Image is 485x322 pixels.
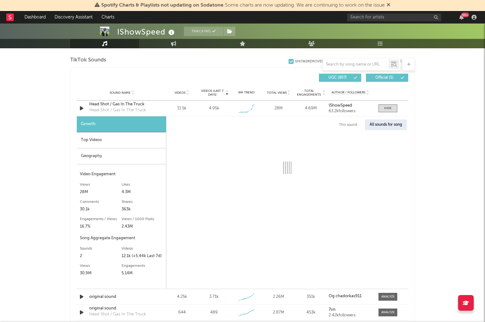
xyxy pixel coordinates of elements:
span: Videos [175,91,185,95]
span: UGC ( 807 ) [323,76,352,80]
strong: Og chadorkas911 [329,294,362,298]
div: Engagements [122,262,163,270]
div: 351k [296,294,326,300]
a: IShowSpeed [329,103,372,108]
span: Official ( 5 ) [370,76,399,80]
div: 4.25k [167,294,196,300]
div: 5.14M [122,270,163,277]
div: 99 + [461,13,469,17]
button: UGC(807) [319,74,361,82]
div: 644 [167,309,196,316]
span: Total Views [267,91,287,95]
div: Head Shot / Gas In The Truck [89,107,146,113]
a: 7vn [329,308,372,312]
span: : Some charts are now updating. We are continuing to work on the issue [101,3,385,8]
div: Video Engagement [80,171,163,178]
span: Sound Name [110,91,131,95]
div: Shares [122,198,163,206]
div: Videos [122,245,163,252]
div: 363k [122,206,163,213]
div: 2.43M [122,223,163,230]
div: 489 [210,309,218,316]
div: 28M [80,188,122,196]
div: IShowSpeed [117,27,176,37]
div: 2 [80,252,122,260]
div: 11.5k [167,105,196,112]
span: Videos (last 7 days) [200,89,225,97]
div: This sound [334,119,362,130]
a: Discovery Assistant [50,11,97,24]
a: Dashboard [20,11,50,24]
input: Search for artists [347,13,441,21]
div: 2.87M [264,309,293,316]
div: All sounds for song [365,119,407,130]
div: 30.9M [80,270,122,277]
div: 4.69M [296,105,326,112]
div: Song Aggregate Engagement [80,235,163,242]
div: 2.26M [264,294,293,300]
strong: IShowSpeed [329,103,352,108]
div: 28M [264,105,293,112]
div: 12.1k (+5.44k Last 7d) [122,252,163,260]
div: 6M Trend [232,90,261,95]
a: Head Shot / Gas In The Truck [89,101,155,108]
span: Author / Followers [331,91,365,95]
div: Top Videos [77,132,166,148]
button: Official(5) [366,74,408,82]
span: TikTok Sounds [70,56,106,64]
div: 63.2k followers [329,109,372,113]
div: Growth [77,116,166,132]
span: Total Engagements [296,89,322,97]
div: 2.42k followers [329,313,372,318]
div: 3.71k [209,294,219,300]
div: Comments [80,198,122,206]
div: Head Shot / Gas In The Truck [89,311,146,318]
div: 453k [296,309,326,316]
input: Search by song name or URL [323,62,389,67]
a: original sound [89,305,155,312]
div: 30.1k [80,206,122,213]
div: 16.7% [80,223,122,230]
div: Geography [77,148,166,164]
a: Og chadorkas911 [329,294,372,298]
button: Tracking [184,27,223,36]
div: Views [80,181,122,188]
div: 4.95k [209,105,219,112]
span: Dismiss [387,3,390,8]
div: Views [80,262,122,270]
div: 4.3M [122,188,163,196]
div: Sounds [80,245,122,252]
button: 99+ [459,15,464,20]
div: Engagements / Views [80,215,122,223]
strong: 7vn [329,308,336,312]
div: Likes [122,181,163,188]
span: Spotify Charts & Playlists not updating on Sodatone [101,3,223,8]
a: Charts [97,11,119,24]
a: original sound [89,294,155,300]
div: Views / 1000 Posts [122,215,163,223]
